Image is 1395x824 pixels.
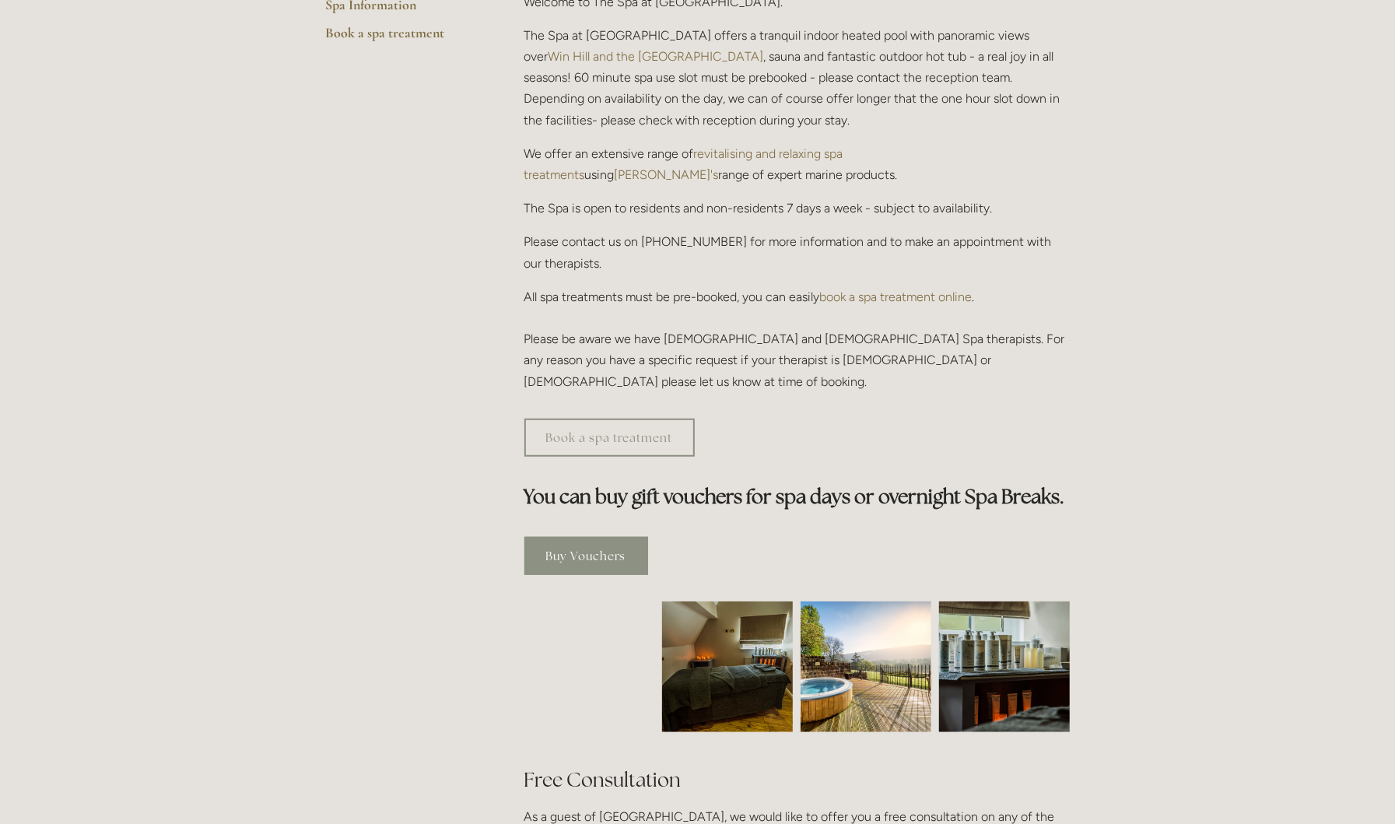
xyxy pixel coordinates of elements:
p: The Spa is open to residents and non-residents 7 days a week - subject to availability. [524,198,1070,219]
a: Book a spa treatment [524,419,695,457]
a: Win Hill and the [GEOGRAPHIC_DATA] [549,49,764,64]
p: Please contact us on [PHONE_NUMBER] for more information and to make an appointment with our ther... [524,231,1070,273]
a: Buy Vouchers [524,537,648,575]
a: book a spa treatment online [820,289,973,304]
strong: You can buy gift vouchers for spa days or overnight Spa Breaks. [524,484,1065,509]
img: Spa room, Losehill House Hotel and Spa [629,601,825,732]
p: We offer an extensive range of using range of expert marine products. [524,143,1070,185]
a: [PERSON_NAME]'s [615,167,719,182]
h2: Free Consultation [524,766,1070,794]
p: All spa treatments must be pre-booked, you can easily . Please be aware we have [DEMOGRAPHIC_DATA... [524,286,1070,392]
img: Body creams in the spa room, Losehill House Hotel and Spa [906,601,1102,732]
p: The Spa at [GEOGRAPHIC_DATA] offers a tranquil indoor heated pool with panoramic views over , sau... [524,25,1070,131]
a: Book a spa treatment [326,24,475,52]
img: Outdoor jacuzzi with a view of the Peak District, Losehill House Hotel and Spa [801,601,931,732]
